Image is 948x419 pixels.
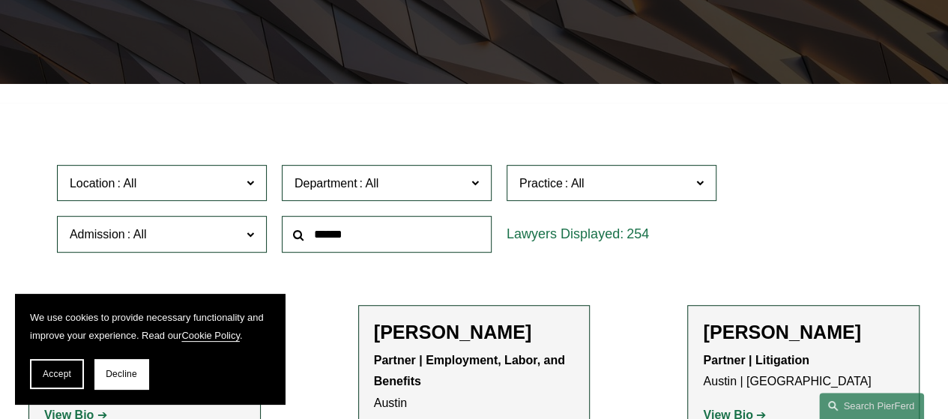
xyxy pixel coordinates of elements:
[43,369,71,379] span: Accept
[70,228,125,241] span: Admission
[295,177,357,190] span: Department
[374,354,569,388] strong: Partner | Employment, Labor, and Benefits
[30,359,84,389] button: Accept
[30,309,270,344] p: We use cookies to provide necessary functionality and improve your experience. Read our .
[94,359,148,389] button: Decline
[703,354,809,367] strong: Partner | Litigation
[703,350,904,394] p: Austin | [GEOGRAPHIC_DATA]
[819,393,924,419] a: Search this site
[15,294,285,404] section: Cookie banner
[374,321,575,343] h2: [PERSON_NAME]
[106,369,137,379] span: Decline
[627,226,649,241] span: 254
[70,177,115,190] span: Location
[703,321,904,343] h2: [PERSON_NAME]
[181,330,240,341] a: Cookie Policy
[519,177,563,190] span: Practice
[374,350,575,415] p: Austin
